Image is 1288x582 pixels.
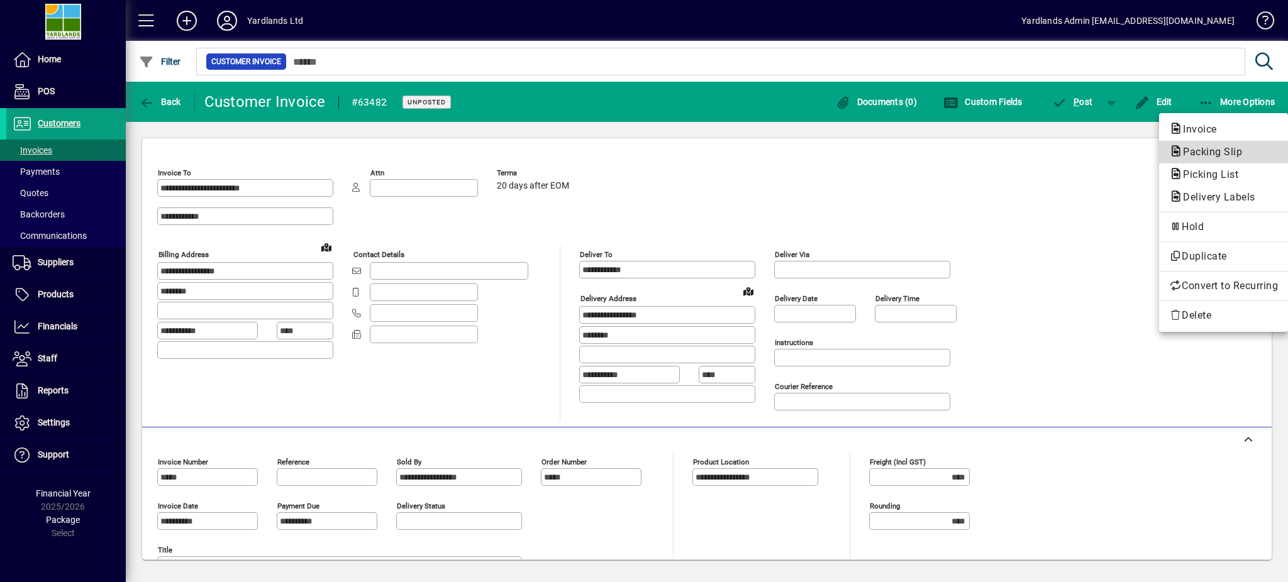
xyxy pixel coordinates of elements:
span: Packing Slip [1169,146,1248,158]
span: Delivery Labels [1169,191,1262,203]
span: Invoice [1169,123,1223,135]
span: Delete [1169,308,1278,323]
span: Duplicate [1169,249,1278,264]
span: Picking List [1169,168,1245,180]
span: Convert to Recurring [1169,278,1278,294]
span: Hold [1169,219,1278,234]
